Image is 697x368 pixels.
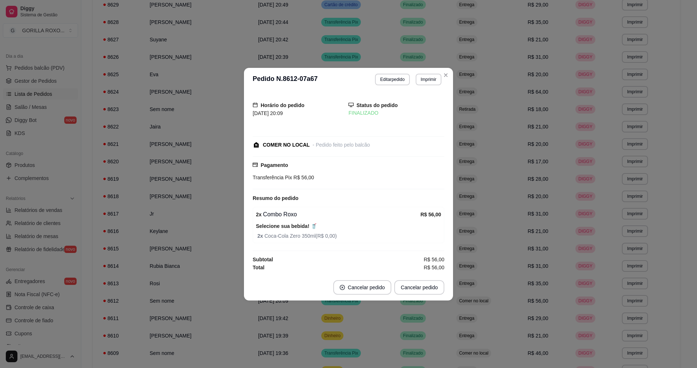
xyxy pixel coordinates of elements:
div: - Pedido feito pelo balcão [313,141,370,149]
strong: Subtotal [253,257,273,262]
span: close-circle [340,285,345,290]
span: R$ 56,00 [292,175,314,180]
button: Imprimir [416,74,441,85]
span: Transferência Pix [253,175,292,180]
button: Editarpedido [375,74,409,85]
button: close-circleCancelar pedido [333,280,391,295]
span: R$ 56,00 [424,255,444,263]
strong: 2 x [257,233,264,239]
strong: Status do pedido [356,102,398,108]
strong: Selecione sua bebida! 🥤 [256,223,317,229]
div: FINALIZADO [348,109,444,117]
span: Coca-Cola Zero 350ml ( R$ 0,00 ) [257,232,441,240]
span: [DATE] 20:09 [253,110,283,116]
strong: R$ 56,00 [420,212,441,217]
strong: Total [253,265,264,270]
strong: Horário do pedido [261,102,305,108]
span: desktop [348,102,354,107]
span: credit-card [253,162,258,167]
div: Combo Roxo [256,210,420,219]
button: Cancelar pedido [394,280,444,295]
button: Close [440,69,452,81]
div: COMER NO LOCAL [263,141,310,149]
h3: Pedido N. 8612-07a67 [253,74,318,85]
span: R$ 56,00 [424,263,444,271]
strong: Resumo do pedido [253,195,298,201]
strong: Pagamento [261,162,288,168]
span: calendar [253,102,258,107]
strong: 2 x [256,212,262,217]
